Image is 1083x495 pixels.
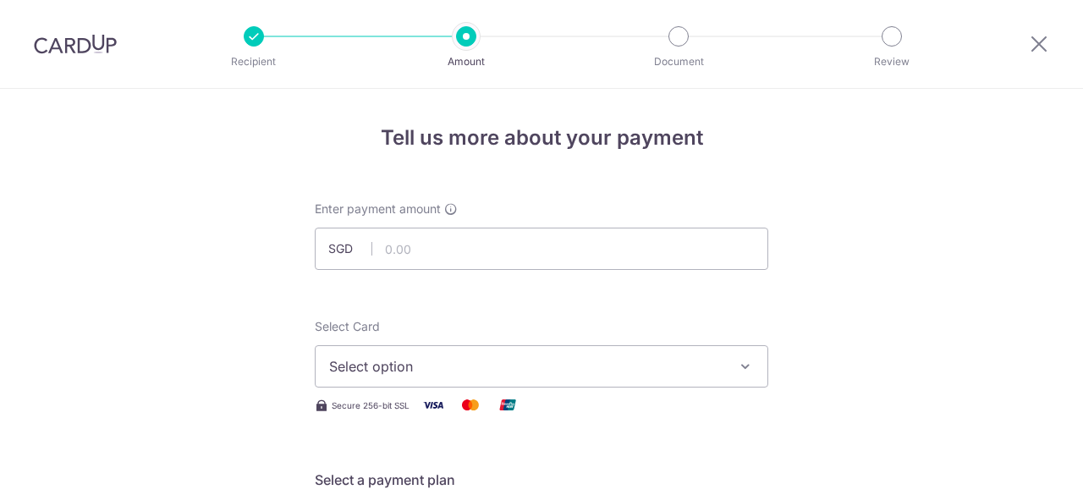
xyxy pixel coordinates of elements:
[328,240,372,257] span: SGD
[315,470,768,490] h5: Select a payment plan
[315,319,380,333] span: translation missing: en.payables.payment_networks.credit_card.summary.labels.select_card
[34,34,117,54] img: CardUp
[332,399,410,412] span: Secure 256-bit SSL
[975,444,1066,487] iframe: Opens a widget where you can find more information
[454,394,487,415] img: Mastercard
[315,228,768,270] input: 0.00
[191,53,316,70] p: Recipient
[491,394,525,415] img: Union Pay
[329,356,723,377] span: Select option
[315,123,768,153] h4: Tell us more about your payment
[315,345,768,388] button: Select option
[416,394,450,415] img: Visa
[404,53,529,70] p: Amount
[315,201,441,217] span: Enter payment amount
[829,53,954,70] p: Review
[616,53,741,70] p: Document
